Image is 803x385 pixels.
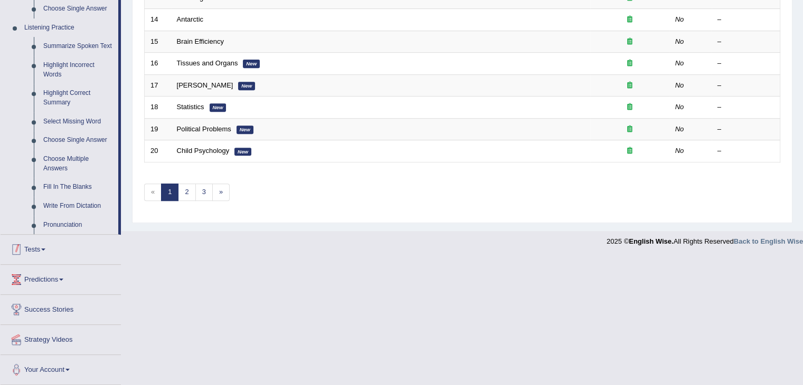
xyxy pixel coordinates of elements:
[177,81,233,89] a: [PERSON_NAME]
[177,147,230,155] a: Child Psychology
[717,146,774,156] div: –
[675,37,684,45] em: No
[39,178,118,197] a: Fill In The Blanks
[39,197,118,216] a: Write From Dictation
[596,102,664,112] div: Exam occurring question
[629,237,673,245] strong: English Wise.
[596,124,664,134] div: Exam occurring question
[39,37,118,56] a: Summarize Spoken Text
[177,37,224,45] a: Brain Efficiency
[675,147,684,155] em: No
[234,148,251,156] em: New
[145,9,171,31] td: 14
[717,59,774,69] div: –
[177,103,204,111] a: Statistics
[39,56,118,84] a: Highlight Incorrect Words
[675,15,684,23] em: No
[39,150,118,178] a: Choose Multiple Answers
[717,37,774,47] div: –
[177,59,238,67] a: Tissues and Organs
[39,131,118,150] a: Choose Single Answer
[1,295,121,321] a: Success Stories
[717,15,774,25] div: –
[145,53,171,75] td: 16
[1,325,121,351] a: Strategy Videos
[145,97,171,119] td: 18
[39,112,118,131] a: Select Missing Word
[1,265,121,291] a: Predictions
[675,103,684,111] em: No
[238,82,255,90] em: New
[675,125,684,133] em: No
[161,184,178,201] a: 1
[675,59,684,67] em: No
[145,140,171,162] td: 20
[596,81,664,91] div: Exam occurring question
[734,237,803,245] a: Back to English Wise
[596,37,664,47] div: Exam occurring question
[39,84,118,112] a: Highlight Correct Summary
[20,18,118,37] a: Listening Practice
[177,125,231,133] a: Political Problems
[1,235,121,261] a: Tests
[596,15,664,25] div: Exam occurring question
[607,231,803,246] div: 2025 © All Rights Reserved
[39,216,118,235] a: Pronunciation
[675,81,684,89] em: No
[145,74,171,97] td: 17
[145,118,171,140] td: 19
[717,102,774,112] div: –
[212,184,230,201] a: »
[596,59,664,69] div: Exam occurring question
[243,60,260,68] em: New
[145,31,171,53] td: 15
[178,184,195,201] a: 2
[237,126,253,134] em: New
[177,15,204,23] a: Antarctic
[596,146,664,156] div: Exam occurring question
[1,355,121,381] a: Your Account
[144,184,162,201] span: «
[717,124,774,134] div: –
[717,81,774,91] div: –
[210,103,226,112] em: New
[195,184,213,201] a: 3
